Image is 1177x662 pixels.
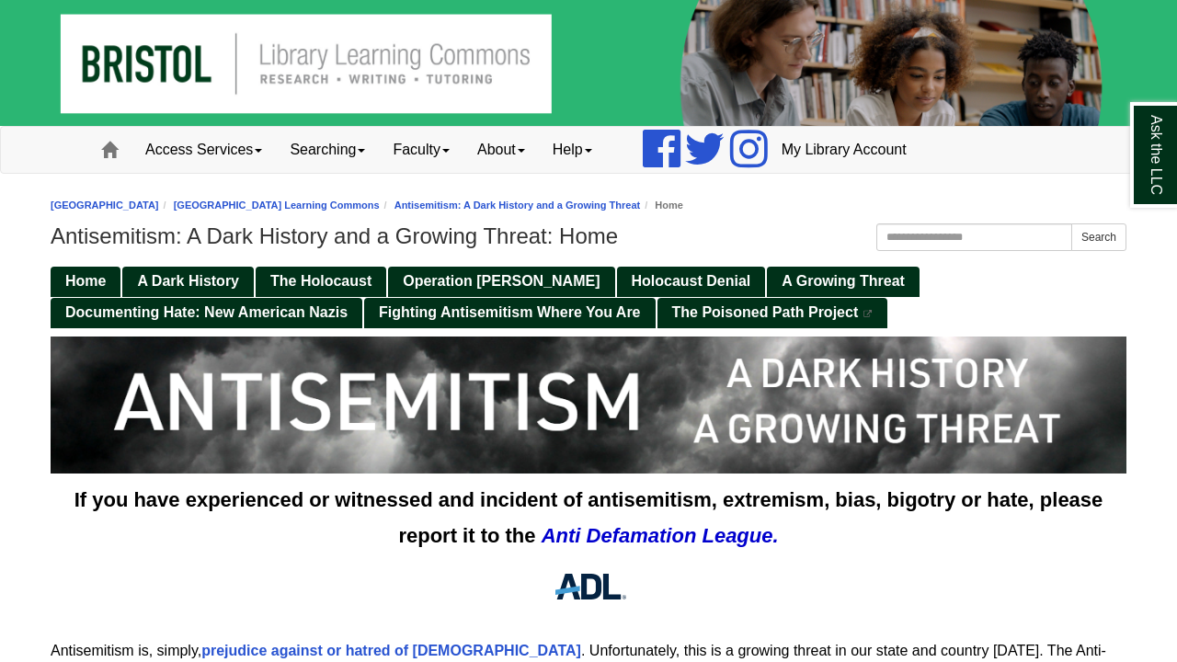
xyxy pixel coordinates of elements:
[51,265,1126,327] div: Guide Pages
[394,200,641,211] a: Antisemitism: A Dark History and a Growing Threat
[51,337,1126,474] img: Antisemitism, a dark history, a growing threat
[122,267,254,297] a: A Dark History
[617,267,766,297] a: Holocaust Denial
[767,267,920,297] a: A Growing Threat
[174,200,380,211] a: [GEOGRAPHIC_DATA] Learning Commons
[388,267,614,297] a: Operation [PERSON_NAME]
[51,267,120,297] a: Home
[782,273,905,289] span: A Growing Threat
[672,304,859,320] span: The Poisoned Path Project
[463,127,539,173] a: About
[539,127,606,173] a: Help
[201,643,581,658] a: prejudice against or hatred of [DEMOGRAPHIC_DATA]
[137,273,239,289] span: A Dark History
[131,127,276,173] a: Access Services
[65,273,106,289] span: Home
[51,200,159,211] a: [GEOGRAPHIC_DATA]
[65,304,348,320] span: Documenting Hate: New American Nazis
[768,127,920,173] a: My Library Account
[256,267,386,297] a: The Holocaust
[74,488,1103,547] span: If you have experienced or witnessed and incident of antisemitism, extremism, bias, bigotry or ha...
[863,310,874,318] i: This link opens in a new window
[545,563,633,611] img: ADL
[640,197,683,214] li: Home
[403,273,600,289] span: Operation [PERSON_NAME]
[364,298,655,328] a: Fighting Antisemitism Where You Are
[51,298,362,328] a: Documenting Hate: New American Nazis
[542,524,697,547] i: Anti Defamation
[1071,223,1126,251] button: Search
[657,298,888,328] a: The Poisoned Path Project
[51,223,1126,249] h1: Antisemitism: A Dark History and a Growing Threat: Home
[632,273,751,289] span: Holocaust Denial
[379,304,640,320] span: Fighting Antisemitism Where You Are
[270,273,371,289] span: The Holocaust
[51,197,1126,214] nav: breadcrumb
[702,524,778,547] strong: League.
[379,127,463,173] a: Faculty
[276,127,379,173] a: Searching
[542,524,779,547] a: Anti Defamation League.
